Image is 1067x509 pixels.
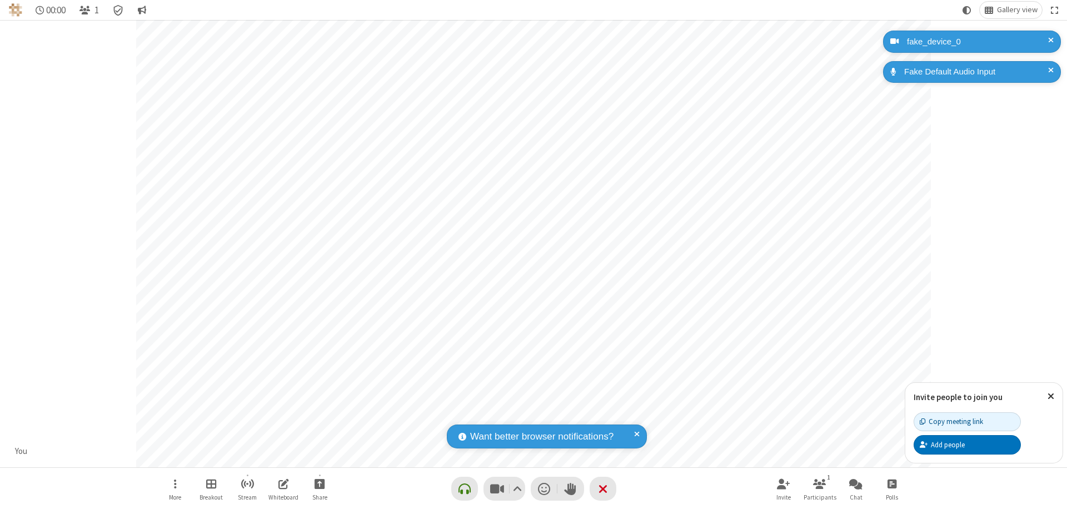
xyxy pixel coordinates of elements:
[776,494,791,501] span: Invite
[200,494,223,501] span: Breakout
[958,2,976,18] button: Using system theme
[557,477,584,501] button: Raise hand
[483,477,525,501] button: Stop video (⌘+Shift+V)
[158,473,192,505] button: Open menu
[451,477,478,501] button: Connect your audio
[470,430,614,444] span: Want better browser notifications?
[9,3,22,17] img: QA Selenium DO NOT DELETE OR CHANGE
[267,473,300,505] button: Open shared whiteboard
[31,2,71,18] div: Timer
[903,36,1053,48] div: fake_device_0
[46,5,66,16] span: 00:00
[803,473,836,505] button: Open participant list
[1046,2,1063,18] button: Fullscreen
[74,2,103,18] button: Open participant list
[590,477,616,501] button: End or leave meeting
[238,494,257,501] span: Stream
[303,473,336,505] button: Start sharing
[914,392,1003,402] label: Invite people to join you
[997,6,1038,14] span: Gallery view
[510,477,525,501] button: Video setting
[824,472,834,482] div: 1
[1039,383,1063,410] button: Close popover
[804,494,836,501] span: Participants
[11,445,32,458] div: You
[94,5,99,16] span: 1
[914,412,1021,431] button: Copy meeting link
[108,2,129,18] div: Meeting details Encryption enabled
[839,473,872,505] button: Open chat
[980,2,1042,18] button: Change layout
[914,435,1021,454] button: Add people
[900,66,1053,78] div: Fake Default Audio Input
[920,416,983,427] div: Copy meeting link
[531,477,557,501] button: Send a reaction
[231,473,264,505] button: Start streaming
[195,473,228,505] button: Manage Breakout Rooms
[312,494,327,501] span: Share
[133,2,151,18] button: Conversation
[886,494,898,501] span: Polls
[850,494,862,501] span: Chat
[268,494,298,501] span: Whiteboard
[767,473,800,505] button: Invite participants (⌘+Shift+I)
[169,494,181,501] span: More
[875,473,909,505] button: Open poll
